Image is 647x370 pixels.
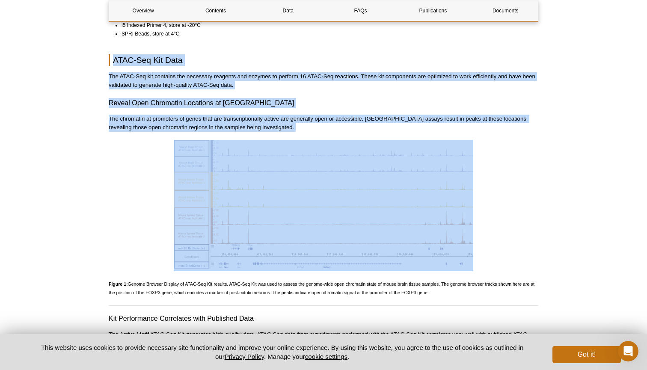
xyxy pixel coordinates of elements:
[552,346,621,363] button: Got it!
[109,98,538,108] h3: Reveal Open Chromatin Locations at [GEOGRAPHIC_DATA]
[305,353,347,360] button: cookie settings
[181,0,249,21] a: Contents
[109,115,538,132] p: The chromatin at promoters of genes that are transcriptionally active are generally open or acces...
[225,353,264,360] a: Privacy Policy
[472,0,540,21] a: Documents
[122,30,531,38] li: SPRI Beads, store at 4°C
[399,0,467,21] a: Publications
[109,281,534,295] span: Genome Browser Display of ATAC-Seq Kit results. ATAC-Seq Kit was used to assess the genome-wide o...
[109,0,177,21] a: Overview
[254,0,322,21] a: Data
[618,341,638,361] iframe: Intercom live chat
[26,343,538,361] p: This website uses cookies to provide necessary site functionality and improve your online experie...
[109,54,538,66] h2: ATAC-Seq Kit Data
[326,0,395,21] a: FAQs
[109,281,128,287] strong: Figure 1:
[109,314,538,324] h3: Kit Performance Correlates with Published Data
[122,21,531,30] li: i5 Indexed Primer 4, store at -20°C
[109,72,538,89] p: The ATAC-Seq kit contains the necessary reagents and enzymes to perform 16 ATAC-Seq reactions. Th...
[174,140,473,269] img: ATAC-Seq Kit Genome Browser
[109,330,538,347] p: The Active Motif ATAC-Seq Kit generates high-quality data. ATAC-Seq data from experiments perform...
